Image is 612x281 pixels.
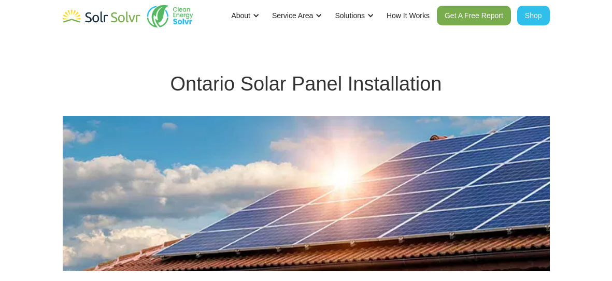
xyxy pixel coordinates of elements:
a: Shop [517,6,550,25]
div: Solutions [335,10,365,21]
img: Aerial view of solar panel installation in Ontario by Solr Solvr on residential rooftop with clea... [63,116,550,271]
div: About [231,10,250,21]
h1: Ontario Solar Panel Installation [63,72,550,95]
a: Get A Free Report [437,6,511,25]
div: Service Area [272,10,313,21]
